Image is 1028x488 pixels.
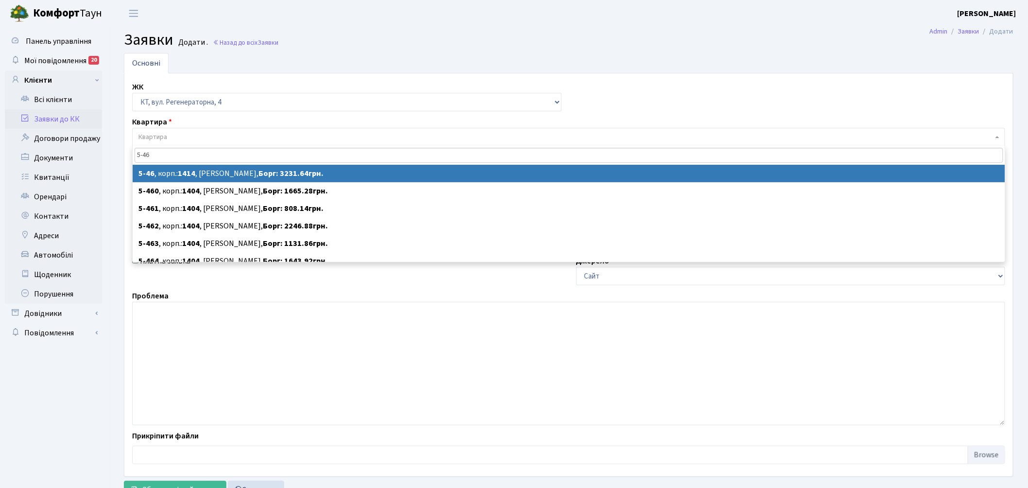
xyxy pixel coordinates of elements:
[182,203,200,214] b: 1404
[132,290,169,302] label: Проблема
[133,217,1005,235] li: , корп.: , [PERSON_NAME],
[263,221,328,231] b: Борг: 2246.88грн.
[138,186,159,196] b: 5-460
[5,109,102,129] a: Заявки до КК
[138,221,159,231] b: 5-462
[958,26,979,36] a: Заявки
[258,168,324,179] b: Борг: 3231.64грн.
[5,323,102,343] a: Повідомлення
[5,168,102,187] a: Квитанції
[5,245,102,265] a: Автомобілі
[124,53,169,73] a: Основні
[138,132,167,142] span: Квартира
[5,284,102,304] a: Порушення
[138,203,159,214] b: 5-461
[5,129,102,148] a: Договори продажу
[263,203,324,214] b: Борг: 808.14грн.
[182,256,200,266] b: 1404
[5,32,102,51] a: Панель управління
[133,200,1005,217] li: , корп.: , [PERSON_NAME],
[138,168,154,179] b: 5-46
[124,29,173,51] span: Заявки
[958,8,1016,19] a: [PERSON_NAME]
[979,26,1013,37] li: Додати
[257,38,278,47] span: Заявки
[133,165,1005,182] li: , корп.: , [PERSON_NAME],
[5,90,102,109] a: Всі клієнти
[24,55,86,66] span: Мої повідомлення
[133,182,1005,200] li: , корп.: , [PERSON_NAME],
[33,5,80,21] b: Комфорт
[132,430,199,442] label: Прикріпити файли
[182,238,200,249] b: 1404
[178,168,195,179] b: 1414
[213,38,278,47] a: Назад до всіхЗаявки
[133,235,1005,252] li: , корп.: , [PERSON_NAME],
[5,304,102,323] a: Довідники
[26,36,91,47] span: Панель управління
[10,4,29,23] img: logo.png
[5,226,102,245] a: Адреси
[5,265,102,284] a: Щоденник
[132,116,172,128] label: Квартира
[5,148,102,168] a: Документи
[930,26,948,36] a: Admin
[915,21,1028,42] nav: breadcrumb
[33,5,102,22] span: Таун
[132,81,143,93] label: ЖК
[263,238,328,249] b: Борг: 1131.86грн.
[5,207,102,226] a: Контакти
[133,252,1005,270] li: , корп.: , [PERSON_NAME],
[5,70,102,90] a: Клієнти
[176,38,208,47] small: Додати .
[5,187,102,207] a: Орендарі
[263,256,328,266] b: Борг: 1643.92грн.
[182,186,200,196] b: 1404
[5,51,102,70] a: Мої повідомлення20
[182,221,200,231] b: 1404
[263,186,328,196] b: Борг: 1665.28грн.
[138,256,159,266] b: 5-464
[121,5,146,21] button: Переключити навігацію
[88,56,99,65] div: 20
[138,238,159,249] b: 5-463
